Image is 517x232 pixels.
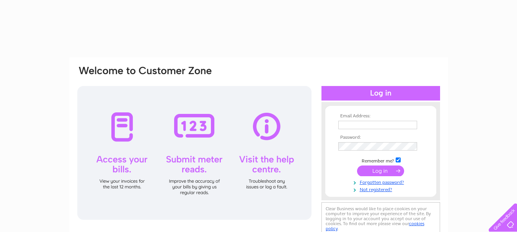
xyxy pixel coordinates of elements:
[336,114,425,119] th: Email Address:
[336,156,425,164] td: Remember me?
[326,221,424,231] a: cookies policy
[338,185,425,193] a: Not registered?
[357,165,404,176] input: Submit
[338,178,425,185] a: Forgotten password?
[336,135,425,140] th: Password:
